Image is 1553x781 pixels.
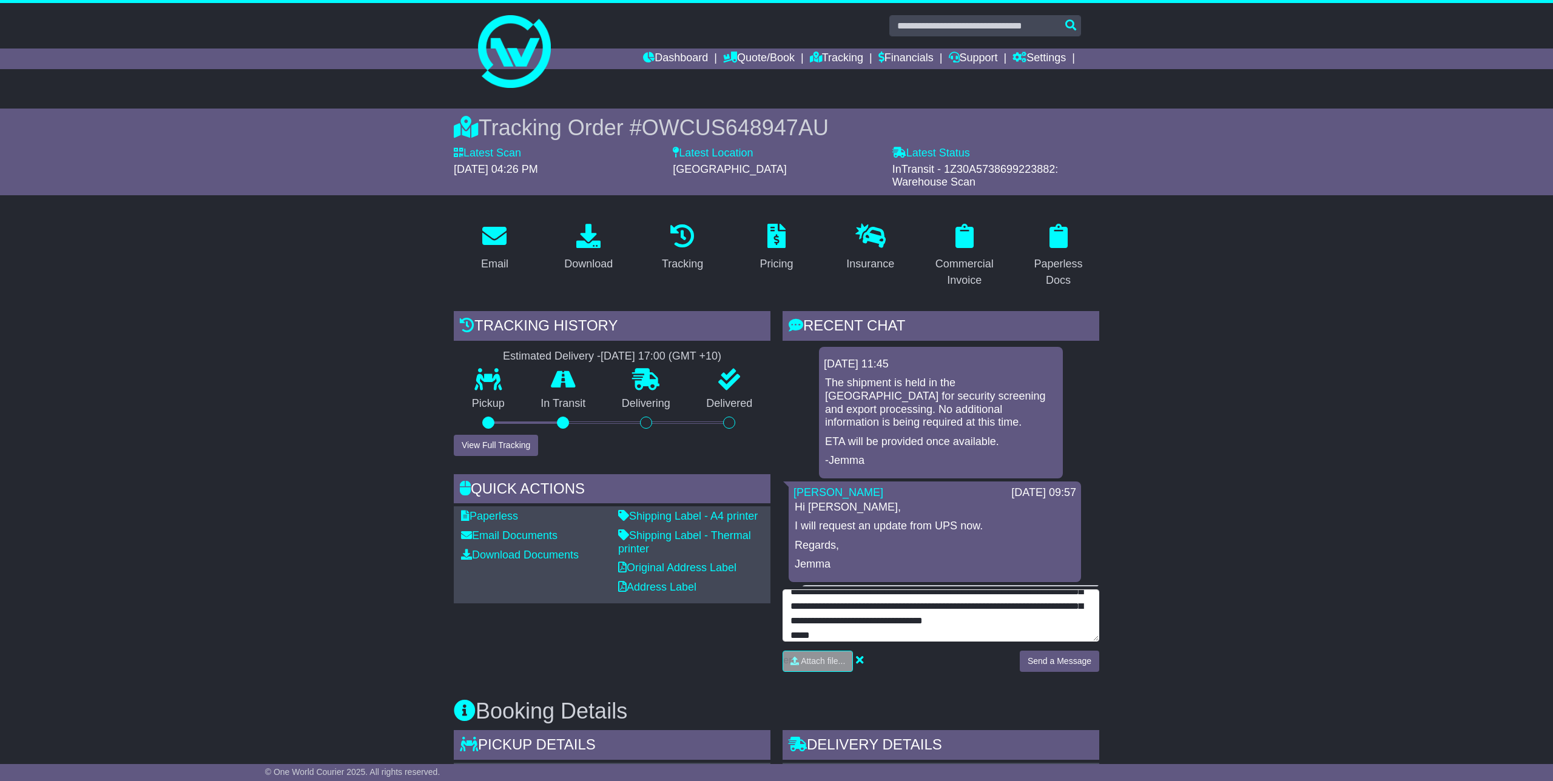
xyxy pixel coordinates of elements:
[473,220,516,277] a: Email
[825,377,1057,429] p: The shipment is held in the [GEOGRAPHIC_DATA] for security screening and export processing. No ad...
[793,486,883,498] a: [PERSON_NAME]
[454,350,770,363] div: Estimated Delivery -
[1020,651,1099,672] button: Send a Message
[752,220,801,277] a: Pricing
[723,49,795,69] a: Quote/Book
[618,510,758,522] a: Shipping Label - A4 printer
[662,256,703,272] div: Tracking
[643,49,708,69] a: Dashboard
[1012,49,1066,69] a: Settings
[454,730,770,763] div: Pickup Details
[618,529,751,555] a: Shipping Label - Thermal printer
[454,397,523,411] p: Pickup
[783,311,1099,344] div: RECENT CHAT
[523,397,604,411] p: In Transit
[618,581,696,593] a: Address Label
[642,115,829,140] span: OWCUS648947AU
[810,49,863,69] a: Tracking
[878,49,934,69] a: Financials
[923,220,1005,293] a: Commercial Invoice
[265,767,440,777] span: © One World Courier 2025. All rights reserved.
[461,510,518,522] a: Paperless
[673,163,786,175] span: [GEOGRAPHIC_DATA]
[795,520,1075,533] p: I will request an update from UPS now.
[454,435,538,456] button: View Full Tracking
[454,699,1099,723] h3: Booking Details
[461,529,558,541] a: Email Documents
[454,163,538,175] span: [DATE] 04:26 PM
[454,115,1099,141] div: Tracking Order #
[454,474,770,507] div: Quick Actions
[825,454,1057,468] p: -Jemma
[481,256,508,272] div: Email
[1017,220,1099,293] a: Paperless Docs
[949,49,998,69] a: Support
[1011,486,1076,500] div: [DATE] 09:57
[564,256,613,272] div: Download
[795,539,1075,552] p: Regards,
[892,147,970,160] label: Latest Status
[461,549,579,561] a: Download Documents
[795,501,1075,514] p: Hi [PERSON_NAME],
[618,561,736,574] a: Original Address Label
[556,220,621,277] a: Download
[931,256,997,289] div: Commercial Invoice
[846,256,894,272] div: Insurance
[795,558,1075,571] p: Jemma
[689,397,771,411] p: Delivered
[892,163,1059,189] span: InTransit - 1Z30A5738699223882: Warehouse Scan
[673,147,753,160] label: Latest Location
[454,147,521,160] label: Latest Scan
[825,435,1057,449] p: ETA will be provided once available.
[604,397,689,411] p: Delivering
[760,256,793,272] div: Pricing
[1025,256,1091,289] div: Paperless Docs
[824,358,1058,371] div: [DATE] 11:45
[654,220,711,277] a: Tracking
[783,730,1099,763] div: Delivery Details
[601,350,721,363] div: [DATE] 17:00 (GMT +10)
[454,311,770,344] div: Tracking history
[838,220,902,277] a: Insurance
